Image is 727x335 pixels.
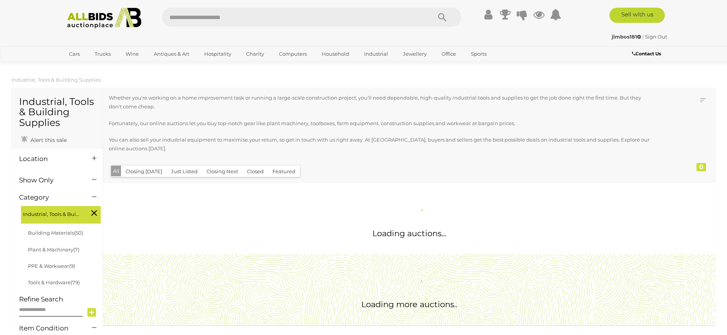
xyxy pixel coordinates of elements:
div: 0 [696,163,706,171]
span: | [642,34,644,40]
span: (79) [71,279,80,285]
b: Contact Us [632,51,661,56]
img: Allbids.com.au [63,8,146,29]
h4: Item Condition [19,325,81,332]
button: Featured [268,166,300,177]
button: All [111,166,121,177]
button: Search [423,8,461,27]
a: Trucks [90,48,116,60]
span: Industrial, Tools & Building Supplies [23,208,80,219]
p: Fortunately, our online auctions let you buy top-notch gear like plant machinery, toolboxes, farm... [109,119,654,128]
a: Antiques & Art [149,48,194,60]
p: Whether you're working on a home improvement task or running a large-scale construction project, ... [109,93,654,111]
a: Sign Out [645,34,667,40]
span: Loading more auctions.. [361,300,457,309]
a: Household [317,48,354,60]
h4: Show Only [19,177,81,184]
strong: jimbos181 [612,34,641,40]
a: Tools & Hardware(79) [28,279,80,285]
h4: Location [19,155,81,163]
p: You can also sell your industrial equipment to maximise your return, so get in touch with us righ... [109,135,654,153]
a: Jewellery [398,48,432,60]
a: Wine [121,48,144,60]
a: Industrial [359,48,393,60]
a: Hospitality [199,48,236,60]
a: Sell with us [609,8,665,23]
span: (50) [74,230,83,236]
a: Computers [274,48,312,60]
a: PPE & Workwear(9) [28,263,75,269]
h4: Refine Search [19,296,101,303]
a: [GEOGRAPHIC_DATA] [64,60,128,73]
a: Contact Us [632,50,663,58]
a: Industrial, Tools & Building Supplies [11,77,101,83]
span: Loading auctions... [372,229,446,238]
button: Closing Next [202,166,243,177]
span: (7) [73,246,79,253]
a: Sports [466,48,492,60]
a: Alert this sale [19,134,69,145]
button: Closing [DATE] [121,166,167,177]
h4: Category [19,194,81,201]
h1: Industrial, Tools & Building Supplies [19,97,95,128]
span: (9) [69,263,75,269]
a: jimbos181 [612,34,642,40]
button: Just Listed [166,166,202,177]
a: Cars [64,48,85,60]
a: Office [437,48,461,60]
a: Plant & Machinery(7) [28,246,79,253]
button: Closed [242,166,268,177]
a: Charity [241,48,269,60]
span: Alert this sale [29,137,67,143]
a: Building Materials(50) [28,230,83,236]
